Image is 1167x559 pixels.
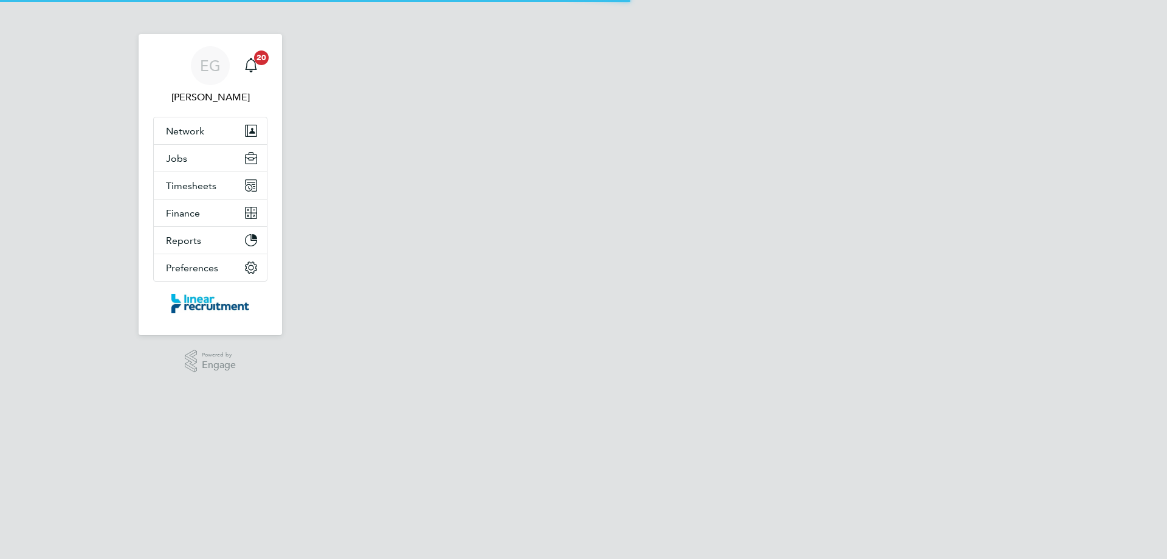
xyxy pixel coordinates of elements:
a: Powered byEngage [185,350,236,373]
span: Jobs [166,153,187,164]
nav: Main navigation [139,34,282,335]
span: Reports [166,235,201,246]
button: Finance [154,200,267,226]
span: Timesheets [166,180,216,192]
span: Powered by [202,350,236,360]
span: Engage [202,360,236,370]
span: Network [166,125,204,137]
span: EG [200,58,221,74]
img: linearrecruitment-logo-retina.png [171,294,249,313]
span: Eshanthi Goonetilleke [153,90,267,105]
button: Timesheets [154,172,267,199]
span: 20 [254,50,269,65]
a: Go to home page [153,294,267,313]
span: Finance [166,207,200,219]
button: Network [154,117,267,144]
button: Preferences [154,254,267,281]
button: Reports [154,227,267,254]
a: 20 [239,46,263,85]
button: Jobs [154,145,267,172]
a: EG[PERSON_NAME] [153,46,267,105]
span: Preferences [166,262,218,274]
